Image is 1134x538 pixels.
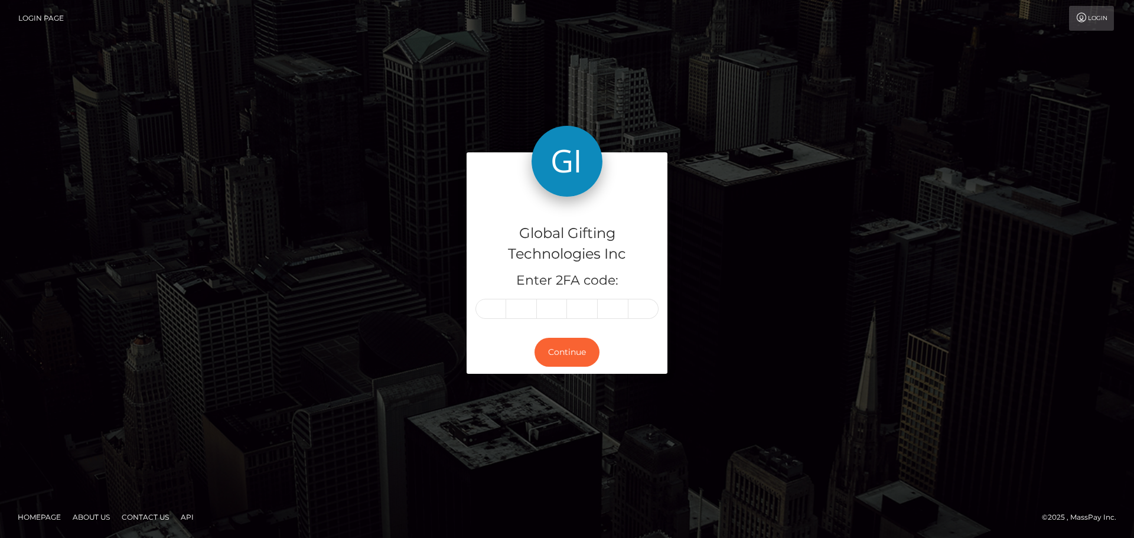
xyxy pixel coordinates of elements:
[18,6,64,31] a: Login Page
[1042,511,1125,524] div: © 2025 , MassPay Inc.
[13,508,66,526] a: Homepage
[475,272,659,290] h5: Enter 2FA code:
[475,223,659,265] h4: Global Gifting Technologies Inc
[1069,6,1114,31] a: Login
[68,508,115,526] a: About Us
[535,338,599,367] button: Continue
[176,508,198,526] a: API
[532,126,602,197] img: Global Gifting Technologies Inc
[117,508,174,526] a: Contact Us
